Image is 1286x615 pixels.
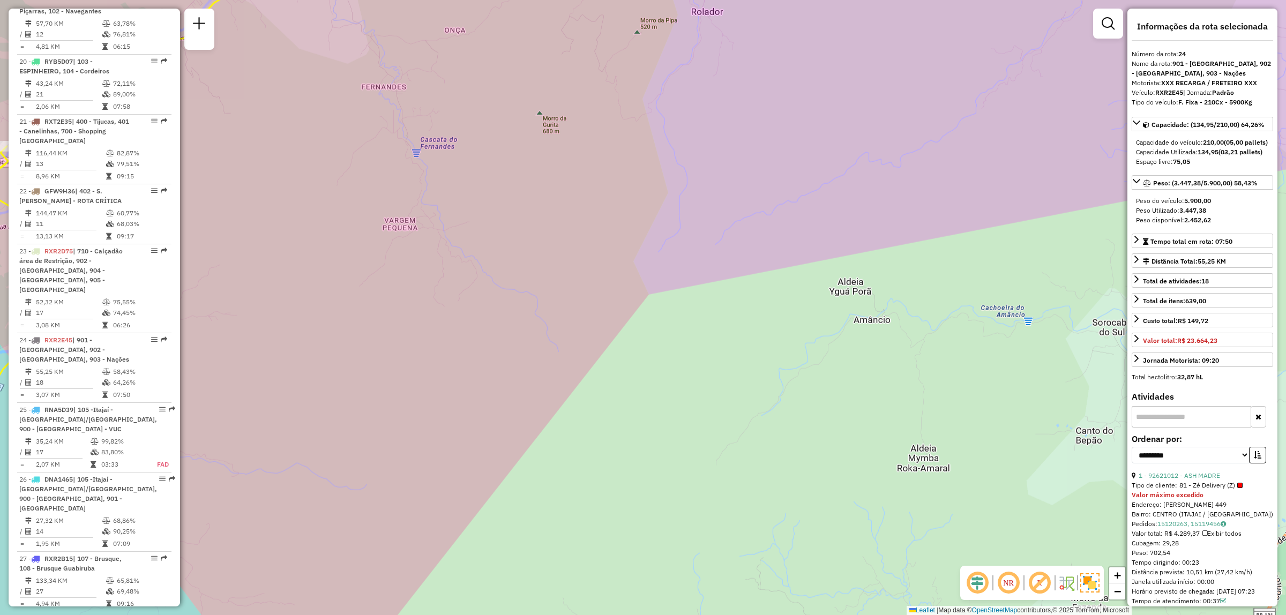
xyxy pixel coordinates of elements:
div: Endereço: [PERSON_NAME] 449 [1132,500,1273,509]
td: 69,48% [116,586,167,597]
td: 99,82% [101,436,145,447]
td: 76,81% [113,29,167,40]
strong: 210,00 [1203,138,1224,146]
strong: XXX RECARGA / FRETEIRO XXX [1161,79,1257,87]
strong: R$ 23.664,23 [1177,336,1217,344]
i: % de utilização da cubagem [102,91,110,97]
td: 57,70 KM [35,18,102,29]
span: RXR2B15 [44,554,73,562]
td: / [19,219,25,229]
span: | 710 - Calçadão área de Restrição, 902 - [GEOGRAPHIC_DATA], 904 - [GEOGRAPHIC_DATA], 905 - [GEOG... [19,247,123,294]
strong: 134,95 [1198,148,1218,156]
i: % de utilização da cubagem [102,310,110,316]
td: 18 [35,377,102,388]
div: Total hectolitro: [1132,372,1273,382]
td: / [19,447,25,457]
span: RXR2E45 [44,336,72,344]
span: Total de atividades: [1143,277,1209,285]
div: Capacidade do veículo: [1136,138,1269,147]
i: Total de Atividades [25,528,32,535]
button: Ordem crescente [1249,447,1266,463]
i: Total de Atividades [25,161,32,167]
i: Tempo total em rota [106,233,111,239]
em: Rota exportada [169,476,175,482]
strong: 5.900,00 [1184,197,1211,205]
span: 55,25 KM [1198,257,1226,265]
div: Veículo: [1132,88,1273,97]
td: 06:15 [113,41,167,52]
td: 2,07 KM [35,459,90,470]
td: 03:33 [101,459,145,470]
span: DNA1465 [44,475,73,483]
strong: Padrão [1212,88,1234,96]
span: Cubagem: 29,28 [1132,539,1179,547]
td: 89,00% [113,89,167,100]
td: 65,81% [116,575,167,586]
strong: 18 [1201,277,1209,285]
em: Opções [159,406,166,412]
div: Bairro: CENTRO (ITAJAI / [GEOGRAPHIC_DATA]) [1132,509,1273,519]
i: Tempo total em rota [102,322,108,328]
td: 17 [35,447,90,457]
span: | 402 - S. [PERSON_NAME] - ROTA CRÍTICA [19,187,122,205]
em: Opções [151,247,158,254]
td: 52,32 KM [35,297,102,307]
div: Nome da rota: [1132,59,1273,78]
i: % de utilização da cubagem [106,221,114,227]
span: | 400 - Tijucas, 401 - Canelinhas, 700 - Shopping [GEOGRAPHIC_DATA] [19,117,129,145]
span: Peso: 702,54 [1132,549,1170,557]
i: % de utilização do peso [106,577,114,584]
strong: 24 [1178,50,1186,58]
i: % de utilização do peso [102,299,110,305]
strong: 32,87 hL [1177,373,1203,381]
em: Opções [151,58,158,64]
strong: RXR2E45 [1155,88,1183,96]
em: Rota exportada [161,336,167,343]
td: 8,96 KM [35,171,106,182]
a: Capacidade: (134,95/210,00) 64,26% [1132,117,1273,131]
span: 24 - [19,336,129,363]
td: 79,51% [116,159,167,169]
h4: Informações da rota selecionada [1132,21,1273,32]
td: 21 [35,89,102,100]
strong: R$ 149,72 [1178,317,1208,325]
strong: 75,05 [1173,157,1190,166]
em: Opções [151,118,158,124]
span: Peso do veículo: [1136,197,1211,205]
i: Total de Atividades [25,31,32,37]
i: Distância Total [25,20,32,27]
td: 11 [35,219,106,229]
td: 13 [35,159,106,169]
i: Distância Total [25,210,32,216]
strong: 2.452,62 [1184,216,1211,224]
td: = [19,41,25,52]
a: Tempo total em rota: 07:50 [1132,234,1273,248]
span: | [937,606,938,614]
td: / [19,159,25,169]
span: 21 - [19,117,129,145]
td: 09:17 [116,231,167,242]
div: Custo total: [1143,316,1208,326]
span: − [1114,584,1121,598]
em: Rota exportada [161,118,167,124]
td: = [19,389,25,400]
a: Total de itens:639,00 [1132,293,1273,307]
img: Fluxo de ruas [1058,574,1075,591]
td: 09:15 [116,171,167,182]
strong: 3.447,38 [1179,206,1206,214]
td: 07:50 [113,389,167,400]
td: = [19,231,25,242]
div: Peso disponível: [1136,215,1269,225]
div: Peso: (3.447,38/5.900,00) 58,43% [1132,192,1273,229]
span: 23 - [19,247,123,294]
div: Espaço livre: [1136,157,1269,167]
td: / [19,526,25,537]
label: Ordenar por: [1132,432,1273,445]
i: % de utilização do peso [106,210,114,216]
span: | 105 -Itajaí - [GEOGRAPHIC_DATA]/[GEOGRAPHIC_DATA], 900 - [GEOGRAPHIC_DATA], 901 - [GEOGRAPHIC_D... [19,475,157,512]
div: Capacidade Utilizada: [1136,147,1269,157]
td: 43,24 KM [35,78,102,89]
span: Exibir rótulo [1027,570,1052,596]
em: Rota exportada [161,555,167,561]
em: Opções [159,476,166,482]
